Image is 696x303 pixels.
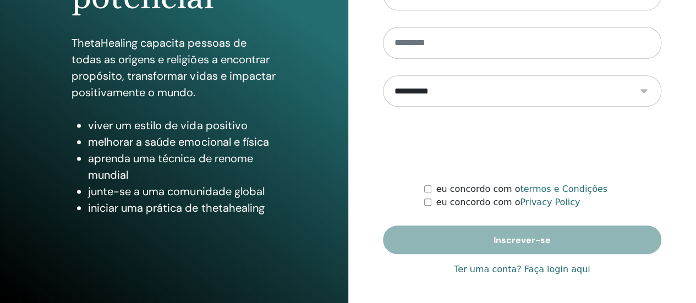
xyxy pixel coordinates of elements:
[520,197,580,207] a: Privacy Policy
[454,263,590,276] a: Ter uma conta? Faça login aqui
[520,184,607,194] a: termos e Condições
[436,196,580,209] label: eu concordo com o
[439,123,606,166] iframe: reCAPTCHA
[88,117,276,134] li: viver um estilo de vida positivo
[88,150,276,183] li: aprenda uma técnica de renome mundial
[88,183,276,200] li: junte-se a uma comunidade global
[88,134,276,150] li: melhorar a saúde emocional e física
[436,183,607,196] label: eu concordo com o
[72,35,276,101] p: ThetaHealing capacita pessoas de todas as origens e religiões a encontrar propósito, transformar ...
[88,200,276,216] li: iniciar uma prática de thetahealing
